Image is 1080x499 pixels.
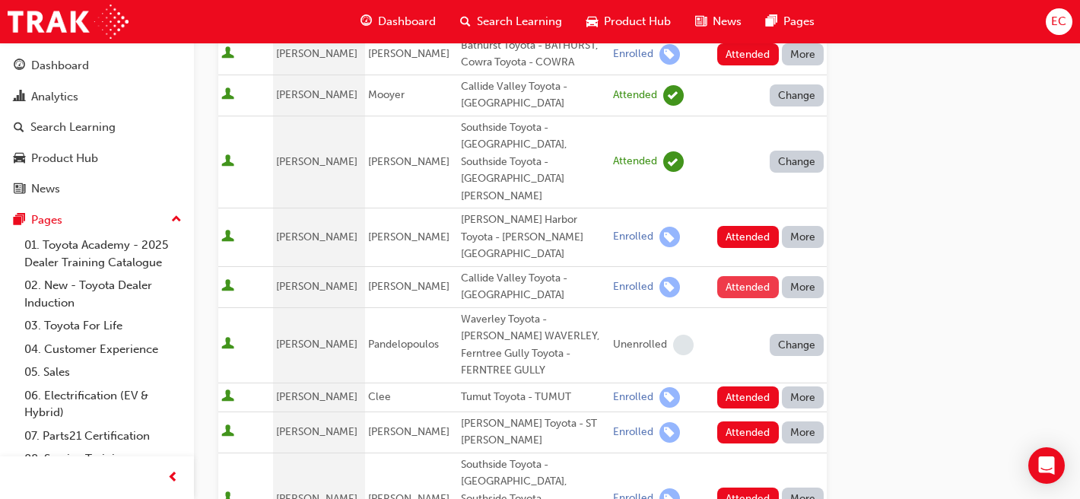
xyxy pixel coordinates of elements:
a: search-iconSearch Learning [448,6,574,37]
a: Analytics [6,83,188,111]
div: [PERSON_NAME] Harbor Toyota - [PERSON_NAME][GEOGRAPHIC_DATA] [461,211,607,263]
div: Bathurst Toyota - BATHURST, Cowra Toyota - COWRA [461,37,607,72]
a: 08. Service Training [18,447,188,471]
div: Southside Toyota - [GEOGRAPHIC_DATA], Southside Toyota - [GEOGRAPHIC_DATA][PERSON_NAME] [461,119,607,205]
button: More [782,421,824,443]
button: EC [1046,8,1072,35]
span: News [713,13,742,30]
span: Pandelopoulos [368,338,439,351]
button: Change [770,151,824,173]
a: 07. Parts21 Certification [18,424,188,448]
div: Enrolled [613,230,653,244]
button: Attended [717,276,779,298]
a: guage-iconDashboard [348,6,448,37]
span: User is active [221,230,234,245]
span: EC [1051,13,1066,30]
div: Dashboard [31,57,89,75]
a: Search Learning [6,113,188,141]
button: More [782,226,824,248]
span: Pages [783,13,815,30]
div: Analytics [31,88,78,106]
span: [PERSON_NAME] [276,230,357,243]
button: DashboardAnalyticsSearch LearningProduct HubNews [6,49,188,206]
span: learningRecordVerb_ATTEND-icon [663,151,684,172]
a: 03. Toyota For Life [18,314,188,338]
div: [PERSON_NAME] Toyota - ST [PERSON_NAME] [461,415,607,450]
img: Trak [8,5,129,39]
a: News [6,175,188,203]
button: Attended [717,386,779,408]
div: Attended [613,154,657,169]
button: More [782,276,824,298]
span: [PERSON_NAME] [276,425,357,438]
span: learningRecordVerb_NONE-icon [673,335,694,355]
span: [PERSON_NAME] [276,338,357,351]
span: learningRecordVerb_ENROLL-icon [659,227,680,247]
button: Attended [717,421,779,443]
span: car-icon [586,12,598,31]
span: car-icon [14,152,25,166]
span: guage-icon [14,59,25,73]
span: guage-icon [361,12,372,31]
span: [PERSON_NAME] [368,155,449,168]
button: Change [770,84,824,106]
span: [PERSON_NAME] [368,280,449,293]
div: Search Learning [30,119,116,136]
span: Product Hub [604,13,671,30]
a: 04. Customer Experience [18,338,188,361]
div: Enrolled [613,47,653,62]
span: User is active [221,424,234,440]
div: Tumut Toyota - TUMUT [461,389,607,406]
span: learningRecordVerb_ATTEND-icon [663,85,684,106]
div: Waverley Toyota - [PERSON_NAME] WAVERLEY, Ferntree Gully Toyota - FERNTREE GULLY [461,311,607,380]
a: car-iconProduct Hub [574,6,683,37]
a: 02. New - Toyota Dealer Induction [18,274,188,314]
span: Mooyer [368,88,405,101]
span: prev-icon [167,469,179,488]
span: search-icon [460,12,471,31]
div: Pages [31,211,62,229]
div: Enrolled [613,280,653,294]
span: learningRecordVerb_ENROLL-icon [659,422,680,443]
div: News [31,180,60,198]
div: Unenrolled [613,338,667,352]
button: Attended [717,226,779,248]
button: Pages [6,206,188,234]
div: Product Hub [31,150,98,167]
a: 06. Electrification (EV & Hybrid) [18,384,188,424]
span: search-icon [14,121,24,135]
button: More [782,386,824,408]
span: User is active [221,279,234,294]
button: More [782,43,824,65]
span: User is active [221,389,234,405]
span: User is active [221,87,234,103]
div: Attended [613,88,657,103]
span: [PERSON_NAME] [276,155,357,168]
span: Clee [368,390,391,403]
span: [PERSON_NAME] [276,88,357,101]
button: Change [770,334,824,356]
span: [PERSON_NAME] [276,390,357,403]
span: chart-icon [14,91,25,104]
div: Callide Valley Toyota - [GEOGRAPHIC_DATA] [461,78,607,113]
span: [PERSON_NAME] [368,425,449,438]
a: Dashboard [6,52,188,80]
span: learningRecordVerb_ENROLL-icon [659,277,680,297]
span: Search Learning [477,13,562,30]
span: pages-icon [766,12,777,31]
span: [PERSON_NAME] [368,230,449,243]
a: 05. Sales [18,361,188,384]
a: pages-iconPages [754,6,827,37]
span: Dashboard [378,13,436,30]
span: [PERSON_NAME] [368,47,449,60]
a: news-iconNews [683,6,754,37]
span: news-icon [695,12,707,31]
span: learningRecordVerb_ENROLL-icon [659,387,680,408]
div: Enrolled [613,425,653,440]
a: Product Hub [6,145,188,173]
span: news-icon [14,183,25,196]
span: User is active [221,337,234,352]
span: up-icon [171,210,182,230]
